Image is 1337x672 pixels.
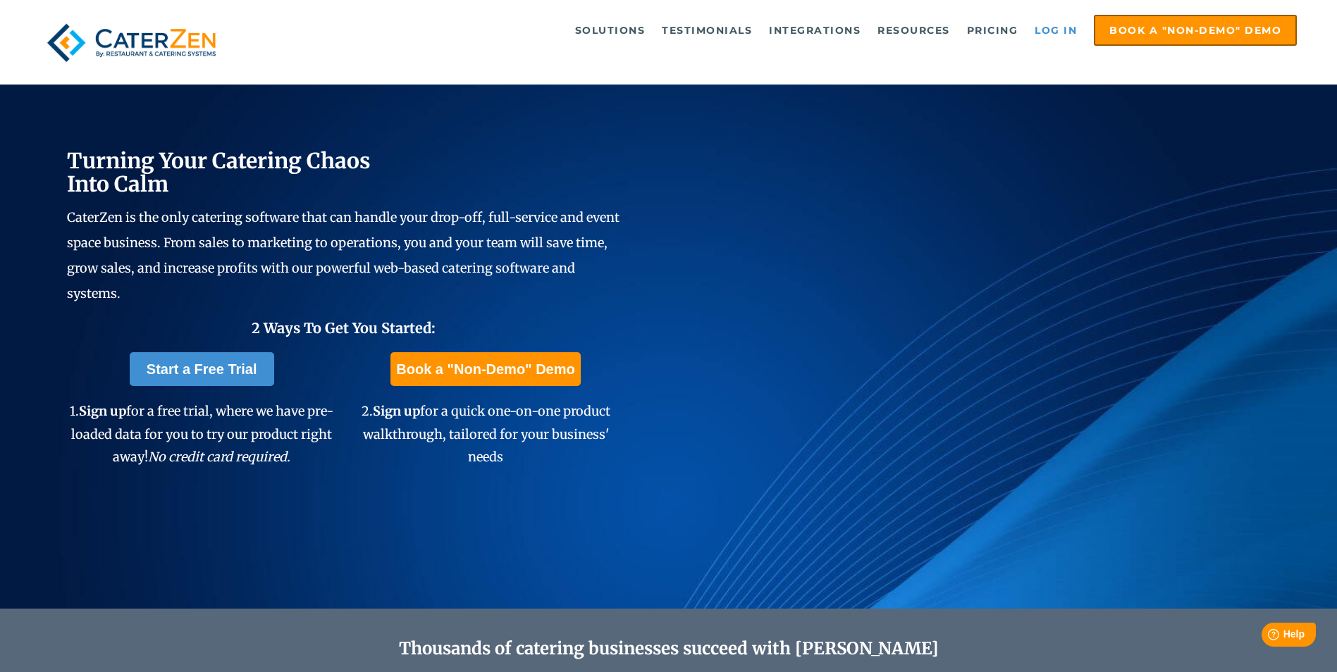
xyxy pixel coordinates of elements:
[390,352,580,386] a: Book a "Non-Demo" Demo
[568,16,653,44] a: Solutions
[67,147,371,197] span: Turning Your Catering Chaos Into Calm
[148,449,290,465] em: No credit card required.
[362,403,610,465] span: 2. for a quick one-on-one product walkthrough, tailored for your business' needs
[130,352,274,386] a: Start a Free Trial
[67,209,620,301] span: CaterZen is the only catering software that can handle your drop-off, full-service and event spac...
[40,15,223,70] img: caterzen
[79,403,126,419] span: Sign up
[762,16,868,44] a: Integrations
[255,15,1297,46] div: Navigation Menu
[252,319,436,337] span: 2 Ways To Get You Started:
[1212,617,1321,657] iframe: Help widget launcher
[1028,16,1084,44] a: Log in
[373,403,420,419] span: Sign up
[960,16,1025,44] a: Pricing
[1094,15,1297,46] a: Book a "Non-Demo" Demo
[655,16,759,44] a: Testimonials
[70,403,333,465] span: 1. for a free trial, where we have pre-loaded data for you to try our product right away!
[870,16,957,44] a: Resources
[134,639,1204,659] h2: Thousands of catering businesses succeed with [PERSON_NAME]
